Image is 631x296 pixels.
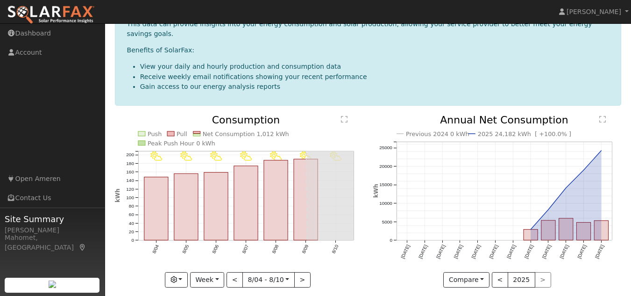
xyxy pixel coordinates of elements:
button: Week [190,272,224,288]
rect: onclick="" [174,173,198,240]
text: 0 [131,238,134,243]
text: 8/06 [211,244,220,254]
text: kWh [373,184,379,198]
text: [DATE] [559,244,570,259]
i: 8/06 - PartlyCloudy [210,152,222,161]
text: 160 [126,169,134,174]
li: Gain access to our energy analysis reports [140,82,614,92]
text: [DATE] [435,244,446,259]
text: Previous 2024 0 kWh [406,130,469,137]
text: 80 [128,203,134,209]
text: [DATE] [470,244,481,259]
rect: onclick="" [234,166,258,240]
text: 20000 [379,164,392,169]
text: 8/04 [151,244,160,254]
rect: onclick="" [204,173,228,240]
rect: onclick="" [559,218,573,240]
text: Net Consumption 1,012 kWh [203,130,289,137]
text: [DATE] [400,244,411,259]
text: 140 [126,178,134,183]
text: 8/10 [331,244,340,254]
rect: onclick="" [595,221,609,240]
span: Site Summary [5,213,100,225]
text: 8/05 [181,244,190,254]
text: 200 [126,152,134,157]
button: Compare [443,272,489,288]
text: Push [148,130,162,137]
i: 8/08 - PartlyCloudy [270,152,282,161]
text: 100 [126,195,134,200]
rect: onclick="" [294,159,318,240]
rect: onclick="" [524,230,538,240]
text: [DATE] [418,244,428,259]
text: 120 [126,187,134,192]
li: Receive weekly email notifications showing your recent performance [140,72,614,82]
circle: onclick="" [582,168,586,172]
text: Annual Net Consumption [440,114,568,126]
div: Mahomet, [GEOGRAPHIC_DATA] [5,233,100,253]
text: 8/09 [301,244,310,254]
text: kWh [114,188,121,202]
text: 15000 [379,182,392,188]
img: retrieve [49,281,56,288]
rect: onclick="" [541,220,555,240]
text: 0 [390,238,392,243]
button: > [294,272,311,288]
text: 25000 [379,145,392,150]
text: [DATE] [453,244,464,259]
a: Map [78,244,87,251]
text: [DATE] [488,244,499,259]
li: View your daily and hourly production and consumption data [140,62,614,72]
text: 60 [128,212,134,217]
text: [DATE] [577,244,588,259]
text: [DATE] [506,244,517,259]
text: 10000 [379,201,392,206]
text: [DATE] [541,244,552,259]
text:  [341,116,347,123]
text: 180 [126,161,134,166]
text: [DATE] [594,244,605,259]
text: 8/08 [271,244,279,254]
rect: onclick="" [577,223,591,240]
button: 2025 [508,272,535,288]
text: 8/07 [241,244,249,254]
button: < [492,272,508,288]
img: SolarFax [7,5,95,25]
text: 40 [128,221,134,226]
text: [DATE] [524,244,534,259]
i: 8/07 - PartlyCloudy [240,152,252,161]
rect: onclick="" [264,160,288,240]
div: [PERSON_NAME] [5,225,100,235]
circle: onclick="" [564,186,568,190]
i: 8/05 - PartlyCloudy [180,152,192,161]
button: 8/04 - 8/10 [242,272,295,288]
i: 8/04 - PartlyCloudy [150,152,162,161]
rect: onclick="" [144,177,168,240]
text: 5000 [382,219,392,224]
text: Consumption [212,114,280,126]
circle: onclick="" [600,149,603,152]
text: 2025 24,182 kWh [ +100.0% ] [478,130,572,137]
circle: onclick="" [529,228,532,231]
circle: onclick="" [546,208,550,212]
i: 8/09 - PartlyCloudy [300,152,312,161]
text: 20 [128,229,134,234]
text:  [599,116,606,123]
p: Benefits of SolarFax: [127,45,614,55]
span: [PERSON_NAME] [567,8,621,15]
text: Peak Push Hour 0 kWh [148,140,215,147]
button: < [227,272,243,288]
text: Pull [177,130,187,137]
